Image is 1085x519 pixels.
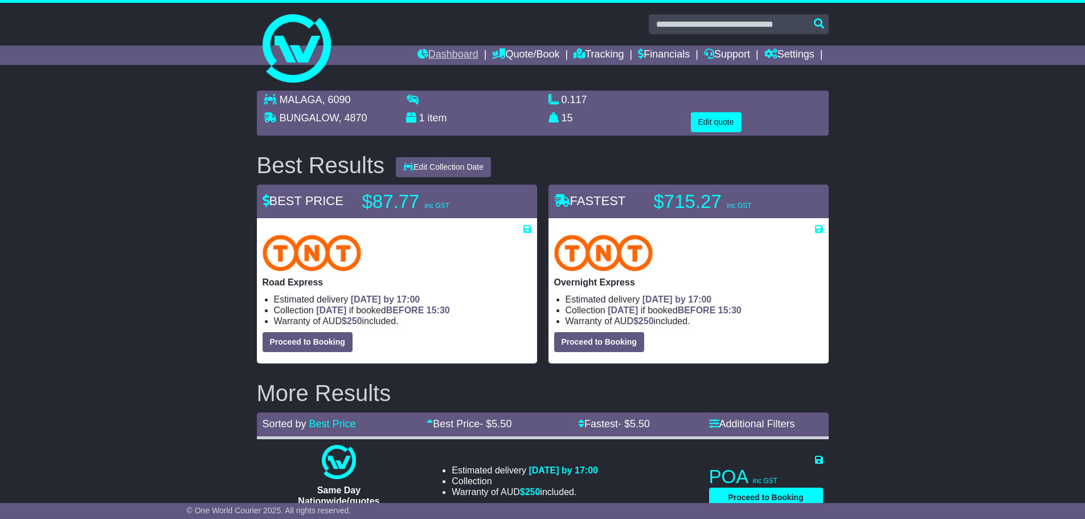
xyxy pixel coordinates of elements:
[718,305,742,315] span: 15:30
[642,295,712,304] span: [DATE] by 17:00
[608,305,638,315] span: [DATE]
[298,485,379,517] span: Same Day Nationwide(quotes take 0.5-1 hour)
[654,190,796,213] p: $715.27
[274,316,531,326] li: Warranty of AUD included.
[633,316,654,326] span: $
[274,294,531,305] li: Estimated delivery
[452,476,598,487] li: Collection
[709,488,823,508] button: Proceed to Booking
[386,305,424,315] span: BEFORE
[274,305,531,316] li: Collection
[709,418,795,430] a: Additional Filters
[554,194,626,208] span: FASTEST
[492,46,559,65] a: Quote/Book
[452,465,598,476] li: Estimated delivery
[263,277,531,288] p: Road Express
[554,235,653,271] img: TNT Domestic: Overnight Express
[425,202,449,210] span: inc GST
[630,418,650,430] span: 5.50
[638,46,690,65] a: Financials
[529,465,598,475] span: [DATE] by 17:00
[638,316,654,326] span: 250
[709,465,823,488] p: POA
[608,305,741,315] span: if booked
[764,46,814,65] a: Settings
[691,112,742,132] button: Edit quote
[280,112,339,124] span: BUNGALOW
[309,418,356,430] a: Best Price
[322,94,351,105] span: , 6090
[257,381,829,406] h2: More Results
[566,305,823,316] li: Collection
[280,94,322,105] span: MALAGA
[492,418,511,430] span: 5.50
[554,277,823,288] p: Overnight Express
[316,305,449,315] span: if booked
[187,506,351,515] span: © One World Courier 2025. All rights reserved.
[578,418,650,430] a: Fastest- $5.50
[678,305,716,315] span: BEFORE
[452,487,598,497] li: Warranty of AUD included.
[562,94,587,105] span: 0.117
[704,46,750,65] a: Support
[342,316,362,326] span: $
[347,316,362,326] span: 250
[554,332,644,352] button: Proceed to Booking
[263,194,343,208] span: BEST PRICE
[351,295,420,304] span: [DATE] by 17:00
[562,112,573,124] span: 15
[566,294,823,305] li: Estimated delivery
[263,235,362,271] img: TNT Domestic: Road Express
[263,418,306,430] span: Sorted by
[753,477,777,485] span: inc GST
[727,202,751,210] span: inc GST
[263,332,353,352] button: Proceed to Booking
[525,487,541,497] span: 250
[339,112,367,124] span: , 4870
[574,46,624,65] a: Tracking
[566,316,823,326] li: Warranty of AUD included.
[427,418,511,430] a: Best Price- $5.50
[480,418,511,430] span: - $
[520,487,541,497] span: $
[316,305,346,315] span: [DATE]
[427,305,450,315] span: 15:30
[417,46,478,65] a: Dashboard
[419,112,425,124] span: 1
[618,418,650,430] span: - $
[362,190,505,213] p: $87.77
[251,153,391,178] div: Best Results
[322,445,356,479] img: One World Courier: Same Day Nationwide(quotes take 0.5-1 hour)
[428,112,447,124] span: item
[396,157,491,177] button: Edit Collection Date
